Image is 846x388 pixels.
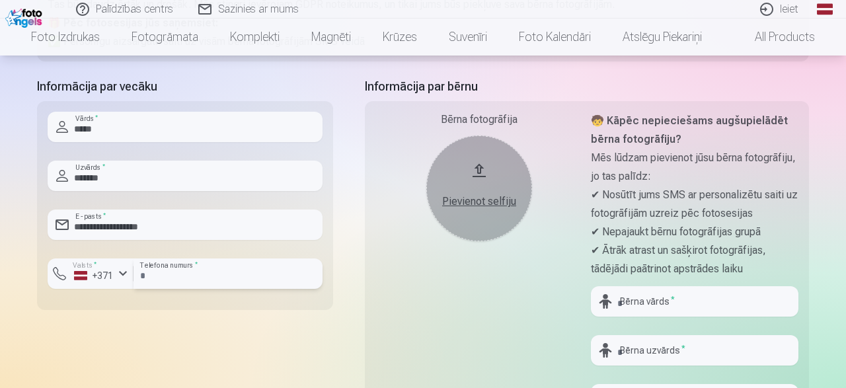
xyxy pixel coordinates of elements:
[591,114,788,145] strong: 🧒 Kāpēc nepieciešams augšupielādēt bērna fotogrāfiju?
[116,19,214,56] a: Fotogrāmata
[503,19,607,56] a: Foto kalendāri
[607,19,718,56] a: Atslēgu piekariņi
[591,223,798,241] p: ✔ Nepajaukt bērnu fotogrāfijas grupā
[365,77,809,96] h5: Informācija par bērnu
[37,77,333,96] h5: Informācija par vecāku
[15,19,116,56] a: Foto izdrukas
[375,112,583,128] div: Bērna fotogrāfija
[367,19,433,56] a: Krūzes
[48,258,134,289] button: Valsts*+371
[426,136,532,241] button: Pievienot selfiju
[718,19,831,56] a: All products
[69,260,101,270] label: Valsts
[433,19,503,56] a: Suvenīri
[5,5,46,28] img: /fa1
[214,19,295,56] a: Komplekti
[295,19,367,56] a: Magnēti
[440,194,519,210] div: Pievienot selfiju
[591,149,798,186] p: Mēs lūdzam pievienot jūsu bērna fotogrāfiju, jo tas palīdz:
[591,186,798,223] p: ✔ Nosūtīt jums SMS ar personalizētu saiti uz fotogrāfijām uzreiz pēc fotosesijas
[74,269,114,282] div: +371
[591,241,798,278] p: ✔ Ātrāk atrast un sašķirot fotogrāfijas, tādējādi paātrinot apstrādes laiku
